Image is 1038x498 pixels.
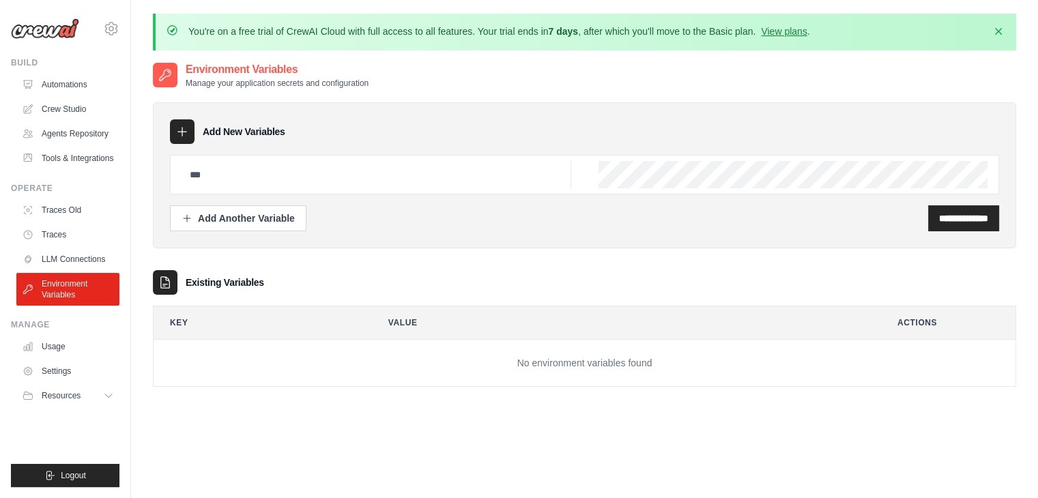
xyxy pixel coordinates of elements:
td: No environment variables found [154,340,1015,387]
img: Logo [11,18,79,39]
div: Build [11,57,119,68]
a: Traces Old [16,199,119,221]
a: Crew Studio [16,98,119,120]
th: Value [372,306,870,339]
a: Traces [16,224,119,246]
a: LLM Connections [16,248,119,270]
th: Key [154,306,361,339]
h3: Existing Variables [186,276,264,289]
div: Manage [11,319,119,330]
th: Actions [881,306,1015,339]
a: Usage [16,336,119,357]
a: Settings [16,360,119,382]
a: Agents Repository [16,123,119,145]
span: Logout [61,470,86,481]
button: Resources [16,385,119,407]
button: Add Another Variable [170,205,306,231]
p: You're on a free trial of CrewAI Cloud with full access to all features. Your trial ends in , aft... [188,25,810,38]
h2: Environment Variables [186,61,369,78]
a: Automations [16,74,119,96]
p: Manage your application secrets and configuration [186,78,369,89]
a: Environment Variables [16,273,119,306]
strong: 7 days [548,26,578,37]
a: Tools & Integrations [16,147,119,169]
a: View plans [761,26,807,37]
button: Logout [11,464,119,487]
h3: Add New Variables [203,125,285,138]
div: Operate [11,183,119,194]
div: Add Another Variable [182,211,295,225]
span: Resources [42,390,81,401]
